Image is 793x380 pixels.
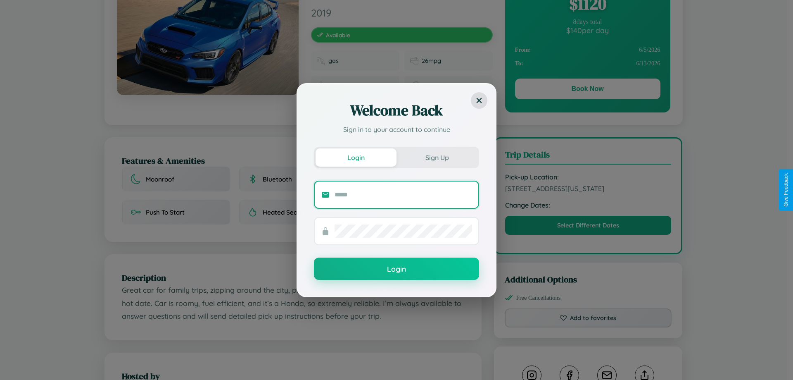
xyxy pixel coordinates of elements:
[316,148,396,167] button: Login
[314,258,479,280] button: Login
[396,148,477,167] button: Sign Up
[783,173,789,207] div: Give Feedback
[314,100,479,120] h2: Welcome Back
[314,124,479,134] p: Sign in to your account to continue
